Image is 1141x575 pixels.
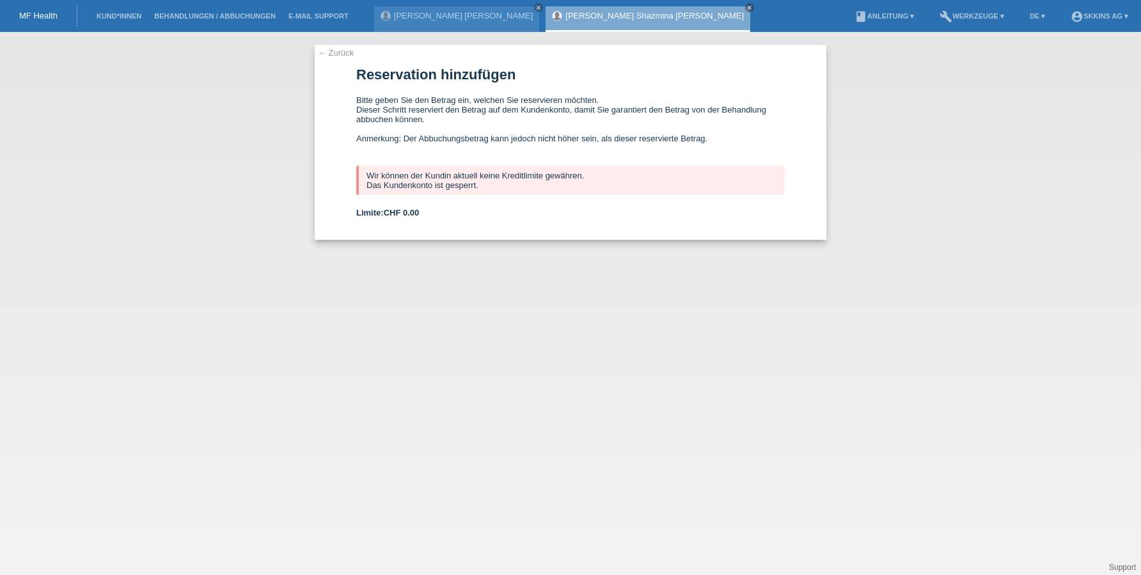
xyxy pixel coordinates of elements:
div: Bitte geben Sie den Betrag ein, welchen Sie reservieren möchten. Dieser Schritt reserviert den Be... [356,95,785,153]
a: DE ▾ [1023,12,1051,20]
a: ← Zurück [318,48,354,58]
a: bookAnleitung ▾ [848,12,920,20]
a: Behandlungen / Abbuchungen [148,12,282,20]
span: CHF 0.00 [384,208,420,217]
i: close [746,4,753,11]
a: buildWerkzeuge ▾ [933,12,1011,20]
i: book [854,10,867,23]
a: Kund*innen [90,12,148,20]
a: [PERSON_NAME] Shazmina [PERSON_NAME] [565,11,744,20]
a: Support [1109,563,1136,572]
a: close [745,3,754,12]
div: Wir können der Kundin aktuell keine Kreditlimite gewähren. Das Kundenkonto ist gesperrt. [356,166,785,195]
i: account_circle [1071,10,1083,23]
i: close [535,4,542,11]
a: close [534,3,543,12]
b: Limite: [356,208,419,217]
a: [PERSON_NAME] [PERSON_NAME] [394,11,533,20]
i: build [940,10,952,23]
a: account_circleSKKINS AG ▾ [1064,12,1135,20]
h1: Reservation hinzufügen [356,67,785,83]
a: MF Health [19,11,58,20]
a: E-Mail Support [282,12,355,20]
